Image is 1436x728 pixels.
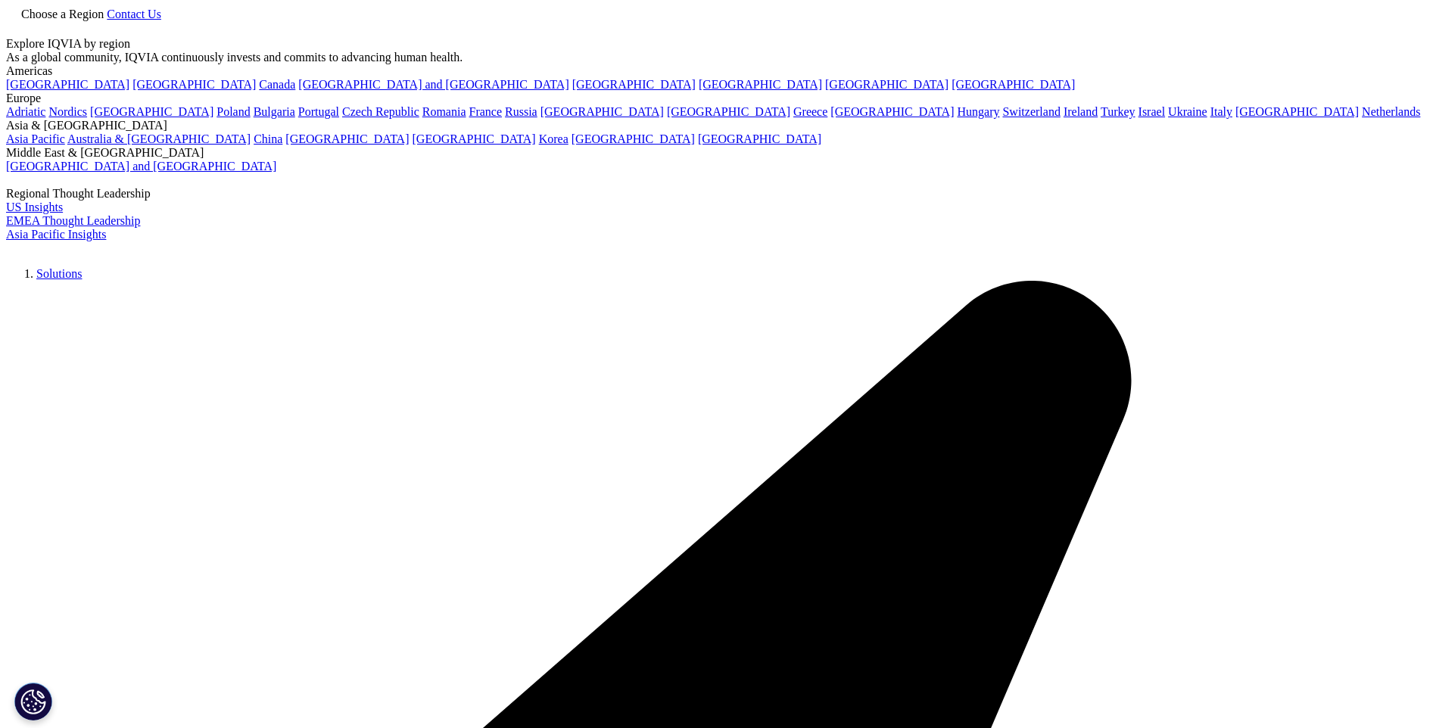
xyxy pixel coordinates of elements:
[67,132,251,145] a: Australia & [GEOGRAPHIC_DATA]
[540,105,664,118] a: [GEOGRAPHIC_DATA]
[830,105,954,118] a: [GEOGRAPHIC_DATA]
[342,105,419,118] a: Czech Republic
[698,132,821,145] a: [GEOGRAPHIC_DATA]
[6,146,1430,160] div: Middle East & [GEOGRAPHIC_DATA]
[957,105,999,118] a: Hungary
[6,187,1430,201] div: Regional Thought Leadership
[6,201,63,213] a: US Insights
[572,132,695,145] a: [GEOGRAPHIC_DATA]
[1002,105,1060,118] a: Switzerland
[132,78,256,91] a: [GEOGRAPHIC_DATA]
[825,78,949,91] a: [GEOGRAPHIC_DATA]
[6,105,45,118] a: Adriatic
[1064,105,1098,118] a: Ireland
[6,78,129,91] a: [GEOGRAPHIC_DATA]
[14,683,52,720] button: Настройки файлов cookie
[6,132,65,145] a: Asia Pacific
[298,105,339,118] a: Portugal
[667,105,790,118] a: [GEOGRAPHIC_DATA]
[216,105,250,118] a: Poland
[254,105,295,118] a: Bulgaria
[6,51,1430,64] div: As a global community, IQVIA continuously invests and commits to advancing human health.
[413,132,536,145] a: [GEOGRAPHIC_DATA]
[259,78,295,91] a: Canada
[1168,105,1207,118] a: Ukraine
[90,105,213,118] a: [GEOGRAPHIC_DATA]
[1101,105,1135,118] a: Turkey
[6,64,1430,78] div: Americas
[6,160,276,173] a: [GEOGRAPHIC_DATA] and [GEOGRAPHIC_DATA]
[572,78,696,91] a: [GEOGRAPHIC_DATA]
[6,214,140,227] a: EMEA Thought Leadership
[107,8,161,20] a: Contact Us
[298,78,568,91] a: [GEOGRAPHIC_DATA] and [GEOGRAPHIC_DATA]
[6,37,1430,51] div: Explore IQVIA by region
[505,105,537,118] a: Russia
[285,132,409,145] a: [GEOGRAPHIC_DATA]
[6,228,106,241] a: Asia Pacific Insights
[952,78,1075,91] a: [GEOGRAPHIC_DATA]
[6,119,1430,132] div: Asia & [GEOGRAPHIC_DATA]
[1235,105,1359,118] a: [GEOGRAPHIC_DATA]
[1362,105,1420,118] a: Netherlands
[469,105,503,118] a: France
[699,78,822,91] a: [GEOGRAPHIC_DATA]
[539,132,568,145] a: Korea
[254,132,282,145] a: China
[48,105,87,118] a: Nordics
[1210,105,1232,118] a: Italy
[793,105,827,118] a: Greece
[36,267,82,280] a: Solutions
[1139,105,1166,118] a: Israel
[6,92,1430,105] div: Europe
[422,105,466,118] a: Romania
[21,8,104,20] span: Choose a Region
